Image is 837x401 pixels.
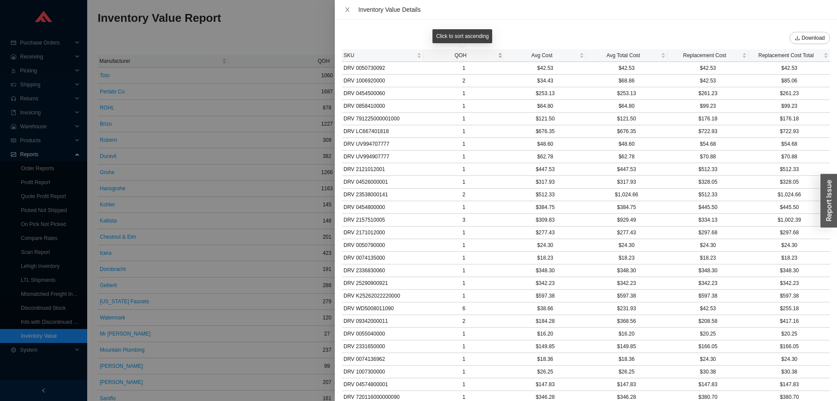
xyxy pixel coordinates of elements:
[586,315,667,328] td: $368.56
[342,176,423,189] td: DRV 04526000001
[423,277,505,290] td: 1
[342,151,423,163] td: DRV UV994907777
[749,290,830,302] td: $597.38
[425,51,497,60] span: QOH
[504,62,586,75] td: $42.53
[750,51,822,60] span: Replacement Cost Total
[342,100,423,113] td: DRV 0858410000
[586,138,667,151] td: $48.60
[667,100,749,113] td: $99.23
[586,62,667,75] td: $42.53
[504,328,586,340] td: $16.20
[342,214,423,226] td: DRV 2157510005
[504,113,586,125] td: $121.50
[342,87,423,100] td: DRV 0454500060
[342,290,423,302] td: DRV K25262022220000
[586,264,667,277] td: $348.30
[342,201,423,214] td: DRV 0454800000
[749,125,830,138] td: $722.93
[342,62,423,75] td: DRV 0050730092
[423,49,505,62] th: QOH sortable
[749,49,830,62] th: Replacement Cost Total sortable
[749,75,830,87] td: $85.06
[432,29,492,43] div: Click to sort ascending
[504,302,586,315] td: $38.66
[586,378,667,391] td: $147.83
[423,302,505,315] td: 6
[667,176,749,189] td: $328.05
[667,353,749,366] td: $24.30
[749,138,830,151] td: $54.68
[586,353,667,366] td: $18.36
[586,189,667,201] td: $1,024.66
[504,290,586,302] td: $597.38
[749,226,830,239] td: $297.68
[667,366,749,378] td: $30.38
[749,62,830,75] td: $42.53
[789,32,830,44] button: downloadDownload
[667,214,749,226] td: $334.13
[423,315,505,328] td: 2
[749,214,830,226] td: $1,002.39
[586,302,667,315] td: $231.93
[423,138,505,151] td: 1
[423,226,505,239] td: 1
[504,252,586,264] td: $18.23
[586,340,667,353] td: $149.85
[423,125,505,138] td: 1
[504,201,586,214] td: $384.75
[423,366,505,378] td: 1
[342,252,423,264] td: DRV 0074135000
[423,264,505,277] td: 1
[667,125,749,138] td: $722.93
[749,239,830,252] td: $24.30
[423,378,505,391] td: 1
[667,49,749,62] th: Replacement Cost sortable
[669,51,741,60] span: Replacement Cost
[504,151,586,163] td: $62.78
[586,239,667,252] td: $24.30
[586,252,667,264] td: $18.23
[586,176,667,189] td: $317.93
[344,51,415,60] span: SKU
[342,113,423,125] td: DRV 791225000001000
[586,163,667,176] td: $447.53
[342,277,423,290] td: DRV 25290900921
[504,226,586,239] td: $277.43
[586,290,667,302] td: $597.38
[667,302,749,315] td: $42.53
[344,7,350,13] span: close
[588,51,659,60] span: Avg Total Cost
[749,264,830,277] td: $348.30
[423,201,505,214] td: 1
[423,214,505,226] td: 3
[749,201,830,214] td: $445.50
[504,340,586,353] td: $149.85
[504,277,586,290] td: $342.23
[749,163,830,176] td: $512.33
[749,277,830,290] td: $342.23
[586,366,667,378] td: $26.25
[749,378,830,391] td: $147.83
[795,35,800,41] span: download
[667,163,749,176] td: $512.33
[423,252,505,264] td: 1
[749,315,830,328] td: $417.16
[423,290,505,302] td: 1
[423,176,505,189] td: 1
[342,353,423,366] td: DRV 0074136962
[667,328,749,340] td: $20.25
[586,328,667,340] td: $16.20
[342,75,423,87] td: DRV 1006920000
[667,315,749,328] td: $208.58
[342,302,423,315] td: DRV WD5008011090
[342,264,423,277] td: DRV 2336830060
[667,75,749,87] td: $42.53
[504,239,586,252] td: $24.30
[504,49,586,62] th: Avg Cost sortable
[423,151,505,163] td: 1
[749,87,830,100] td: $261.23
[749,189,830,201] td: $1,024.66
[667,290,749,302] td: $597.38
[749,353,830,366] td: $24.30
